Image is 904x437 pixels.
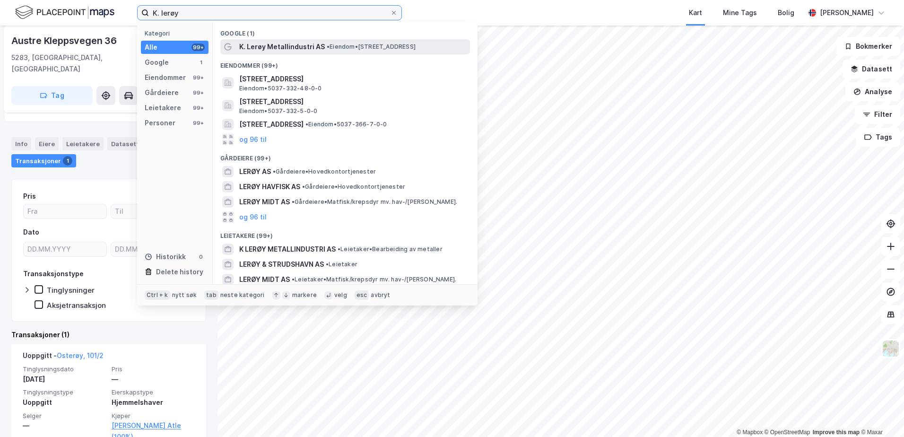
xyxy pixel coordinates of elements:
[813,429,860,436] a: Improve this map
[239,41,325,52] span: K. Lerøy Metallindustri AS
[15,4,114,21] img: logo.f888ab2527a4732fd821a326f86c7f29.svg
[239,244,336,255] span: K LERØY METALLINDUSTRI AS
[23,365,106,373] span: Tinglysningsdato
[11,52,162,75] div: 5283, [GEOGRAPHIC_DATA], [GEOGRAPHIC_DATA]
[327,43,330,50] span: •
[112,397,195,408] div: Hjemmelshaver
[23,191,36,202] div: Pris
[111,204,194,218] input: Til
[145,117,175,129] div: Personer
[191,74,205,81] div: 99+
[145,102,181,114] div: Leietakere
[47,286,95,295] div: Tinglysninger
[11,154,76,167] div: Transaksjoner
[843,60,900,79] button: Datasett
[239,166,271,177] span: LERØY AS
[239,211,267,223] button: og 96 til
[191,89,205,96] div: 99+
[145,42,157,53] div: Alle
[213,54,478,71] div: Eiendommer (99+)
[239,259,324,270] span: LERØY & STRUDSHAVN AS
[239,274,290,285] span: LERØY MIDT AS
[327,43,416,51] span: Eiendom • [STREET_ADDRESS]
[856,128,900,147] button: Tags
[111,242,194,256] input: DD.MM.YYYY
[723,7,757,18] div: Mine Tags
[145,72,186,83] div: Eiendommer
[239,119,304,130] span: [STREET_ADDRESS]
[239,107,317,115] span: Eiendom • 5037-332-5-0-0
[857,392,904,437] iframe: Chat Widget
[11,329,206,341] div: Transaksjoner (1)
[47,301,106,310] div: Aksjetransaksjon
[305,121,387,128] span: Eiendom • 5037-366-7-0-0
[191,119,205,127] div: 99+
[23,397,106,408] div: Uoppgitt
[213,225,478,242] div: Leietakere (99+)
[689,7,702,18] div: Kart
[220,291,265,299] div: neste kategori
[292,276,456,283] span: Leietaker • Matfisk/krepsdyr mv. hav-/[PERSON_NAME].
[57,351,104,359] a: Osterøy, 101/2
[23,412,106,420] span: Selger
[355,290,369,300] div: esc
[145,30,209,37] div: Kategori
[292,198,457,206] span: Gårdeiere • Matfisk/krepsdyr mv. hav-/[PERSON_NAME].
[24,204,106,218] input: Fra
[338,245,443,253] span: Leietaker • Bearbeiding av metaller
[23,374,106,385] div: [DATE]
[191,44,205,51] div: 99+
[737,429,763,436] a: Mapbox
[145,87,179,98] div: Gårdeiere
[156,266,203,278] div: Delete history
[112,365,195,373] span: Pris
[145,251,186,262] div: Historikk
[107,137,143,150] div: Datasett
[302,183,305,190] span: •
[836,37,900,56] button: Bokmerker
[292,198,295,205] span: •
[239,73,466,85] span: [STREET_ADDRESS]
[23,227,39,238] div: Dato
[23,388,106,396] span: Tinglysningstype
[63,156,72,166] div: 1
[11,86,93,105] button: Tag
[326,261,329,268] span: •
[239,85,322,92] span: Eiendom • 5037-332-48-0-0
[845,82,900,101] button: Analyse
[11,33,119,48] div: Austre Kleppsvegen 36
[305,121,308,128] span: •
[197,59,205,66] div: 1
[112,412,195,420] span: Kjøper
[204,290,218,300] div: tab
[24,242,106,256] input: DD.MM.YYYY
[292,276,295,283] span: •
[35,137,59,150] div: Eiere
[213,147,478,164] div: Gårdeiere (99+)
[11,137,31,150] div: Info
[326,261,357,268] span: Leietaker
[191,104,205,112] div: 99+
[292,291,317,299] div: markere
[765,429,810,436] a: OpenStreetMap
[213,22,478,39] div: Google (1)
[334,291,347,299] div: velg
[23,420,106,431] div: —
[23,350,104,365] div: Uoppgitt -
[882,340,900,358] img: Z
[112,374,195,385] div: —
[112,388,195,396] span: Eierskapstype
[197,253,205,261] div: 0
[239,134,267,145] button: og 96 til
[149,6,390,20] input: Søk på adresse, matrikkel, gårdeiere, leietakere eller personer
[23,268,84,280] div: Transaksjonstype
[273,168,276,175] span: •
[172,291,197,299] div: nytt søk
[302,183,405,191] span: Gårdeiere • Hovedkontortjenester
[820,7,874,18] div: [PERSON_NAME]
[239,196,290,208] span: LERØY MIDT AS
[338,245,340,253] span: •
[62,137,104,150] div: Leietakere
[371,291,390,299] div: avbryt
[778,7,794,18] div: Bolig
